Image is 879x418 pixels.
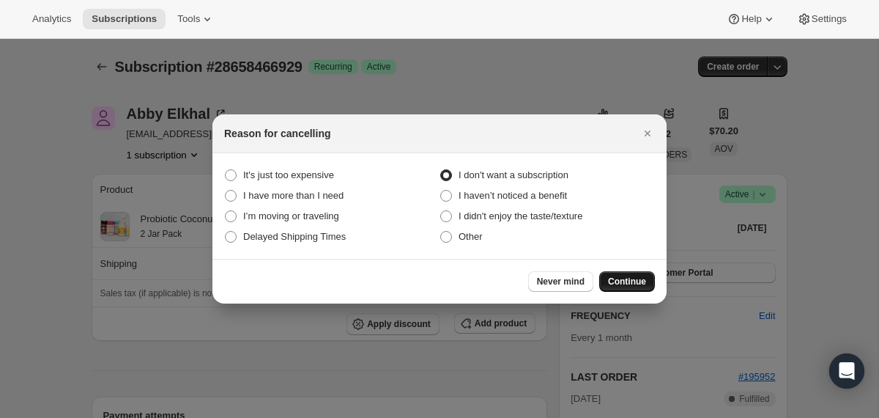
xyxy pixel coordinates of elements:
[788,9,856,29] button: Settings
[459,169,568,180] span: I don't want a subscription
[718,9,785,29] button: Help
[459,210,582,221] span: I didn't enjoy the taste/texture
[224,126,330,141] h2: Reason for cancelling
[459,190,567,201] span: I haven’t noticed a benefit
[23,9,80,29] button: Analytics
[537,276,585,287] span: Never mind
[608,276,646,287] span: Continue
[243,190,344,201] span: I have more than I need
[243,210,339,221] span: I’m moving or traveling
[177,13,200,25] span: Tools
[92,13,157,25] span: Subscriptions
[459,231,483,242] span: Other
[812,13,847,25] span: Settings
[32,13,71,25] span: Analytics
[83,9,166,29] button: Subscriptions
[168,9,223,29] button: Tools
[243,231,346,242] span: Delayed Shipping Times
[741,13,761,25] span: Help
[637,123,658,144] button: Close
[599,271,655,292] button: Continue
[243,169,334,180] span: It's just too expensive
[829,353,864,389] div: Open Intercom Messenger
[528,271,593,292] button: Never mind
